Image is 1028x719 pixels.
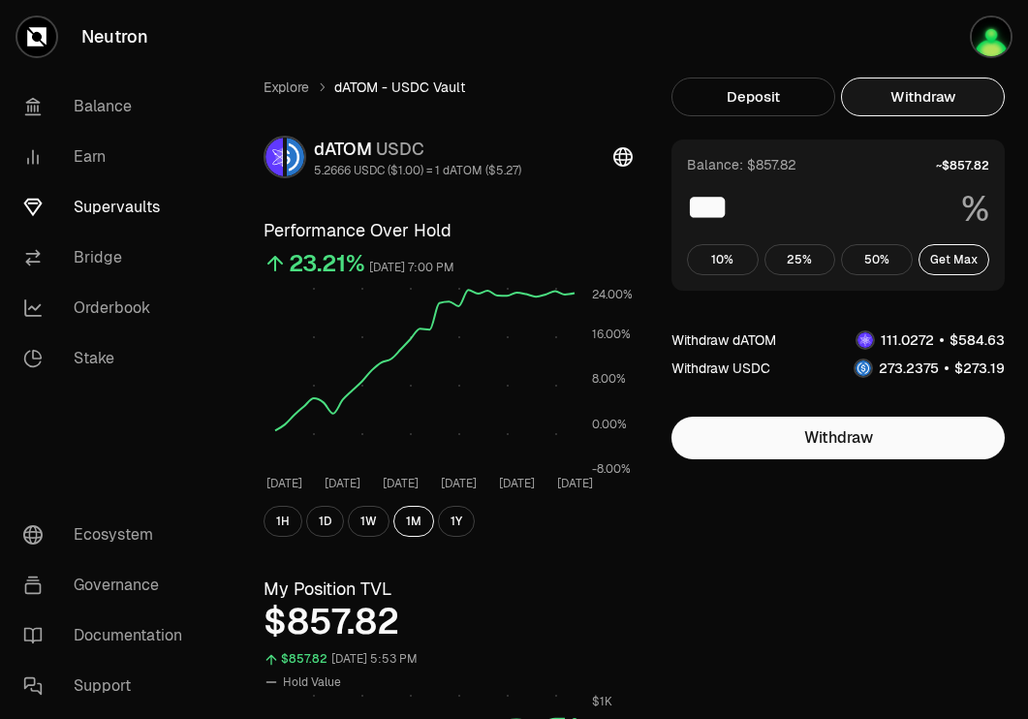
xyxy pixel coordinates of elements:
div: Balance: $857.82 [687,155,796,174]
h3: Performance Over Hold [264,217,633,244]
h3: My Position TVL [264,576,633,603]
button: 1W [348,506,389,537]
a: Balance [8,81,209,132]
button: Get Max [919,244,990,275]
img: dATOM Logo [265,138,283,176]
a: Explore [264,78,309,97]
a: Stake [8,333,209,384]
span: % [961,190,989,229]
button: Withdraw [841,78,1005,116]
button: Withdraw [671,417,1005,459]
span: USDC [376,138,424,160]
tspan: [DATE] [499,476,535,491]
tspan: -8.00% [592,461,631,477]
img: Atom Staking [972,17,1011,56]
img: USDC Logo [287,138,304,176]
a: Documentation [8,610,209,661]
tspan: 8.00% [592,371,626,387]
a: Earn [8,132,209,182]
div: 23.21% [289,248,365,279]
div: [DATE] 7:00 PM [369,257,454,279]
tspan: 24.00% [592,287,633,302]
a: Support [8,661,209,711]
button: 1Y [438,506,475,537]
div: Withdraw dATOM [671,330,776,350]
a: Orderbook [8,283,209,333]
div: [DATE] 5:53 PM [331,648,418,671]
div: $857.82 [281,648,327,671]
tspan: [DATE] [557,476,593,491]
button: 1D [306,506,344,537]
a: Ecosystem [8,510,209,560]
img: USDC Logo [856,360,871,376]
button: 1M [393,506,434,537]
button: 50% [841,244,913,275]
tspan: [DATE] [325,476,360,491]
div: Withdraw USDC [671,359,770,378]
div: 5.2666 USDC ($1.00) = 1 dATOM ($5.27) [314,163,521,178]
tspan: $1K [592,694,612,709]
div: $857.82 [264,603,633,641]
div: dATOM [314,136,521,163]
a: Bridge [8,233,209,283]
img: dATOM Logo [857,332,873,348]
span: dATOM - USDC Vault [334,78,465,97]
tspan: 16.00% [592,327,631,342]
button: 25% [764,244,836,275]
nav: breadcrumb [264,78,633,97]
a: Governance [8,560,209,610]
tspan: [DATE] [441,476,477,491]
span: Hold Value [283,674,341,690]
tspan: 0.00% [592,417,627,432]
button: Deposit [671,78,835,116]
button: 1H [264,506,302,537]
button: 10% [687,244,759,275]
tspan: [DATE] [266,476,302,491]
a: Supervaults [8,182,209,233]
tspan: [DATE] [383,476,419,491]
